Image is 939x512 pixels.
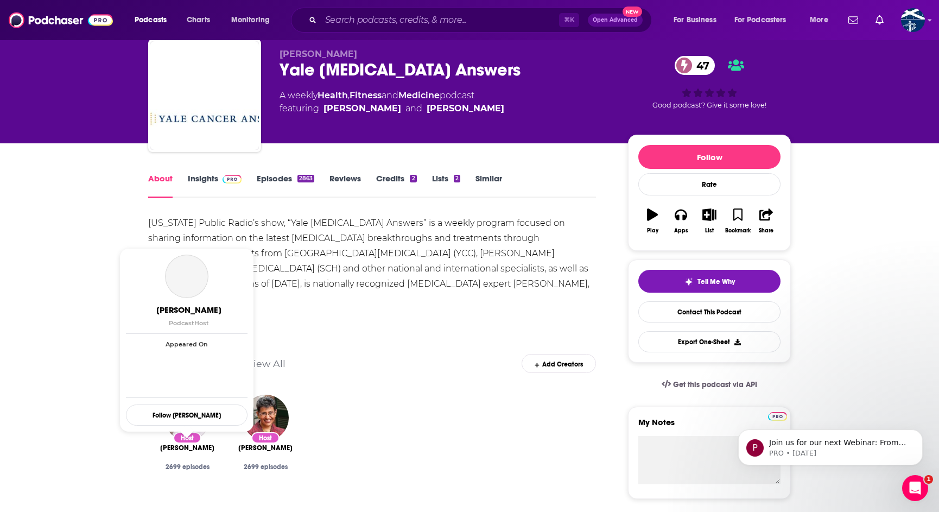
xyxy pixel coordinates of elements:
span: Open Advanced [593,17,638,23]
span: Good podcast? Give it some love! [652,101,766,109]
button: Show profile menu [901,8,925,32]
div: 2 [454,175,460,182]
span: Appeared On [126,340,248,348]
a: Dr. Anees Chagpar [238,444,293,452]
span: More [810,12,828,28]
button: open menu [224,11,284,29]
button: Bookmark [724,201,752,241]
button: Follow [PERSON_NAME] [126,404,248,426]
iframe: Intercom live chat [902,475,928,501]
a: Charts [180,11,217,29]
div: [US_STATE] Public Radio’s show, “Yale [MEDICAL_DATA] Answers” is a weekly program focused on shar... [148,216,596,307]
img: User Profile [901,8,925,32]
div: Apps [674,227,688,234]
a: Get this podcast via API [653,371,766,398]
a: Show notifications dropdown [871,11,888,29]
button: open menu [727,11,802,29]
div: Host [251,432,280,444]
a: Medicine [398,90,440,100]
button: Follow [638,145,781,169]
div: Rate [638,173,781,195]
a: Dr. Steven Gore [160,444,214,452]
img: Podchaser Pro [223,175,242,184]
span: For Business [674,12,716,28]
span: [PERSON_NAME] [238,444,293,452]
span: featuring [280,102,504,115]
span: Monitoring [231,12,270,28]
p: Message from PRO, sent 33w ago [47,42,187,52]
button: Apps [667,201,695,241]
a: Similar [475,173,502,198]
span: and [382,90,398,100]
span: 47 [686,56,715,75]
a: Fitness [350,90,382,100]
button: Export One-Sheet [638,331,781,352]
img: tell me why sparkle [684,277,693,286]
div: 2863 [297,175,314,182]
span: Tell Me Why [697,277,735,286]
button: Play [638,201,667,241]
span: Join us for our next Webinar: From Pushback to Payoff: Building Buy-In for Niche Podcast Placemen... [47,31,187,310]
span: [PERSON_NAME] [280,49,357,59]
div: 2699 episodes [157,463,218,471]
div: Search podcasts, credits, & more... [301,8,662,33]
span: ⌘ K [559,13,579,27]
a: Show notifications dropdown [844,11,862,29]
img: Dr. Anees Chagpar [243,395,289,441]
a: Dr. Steven Gore [427,102,504,115]
div: Share [759,227,773,234]
div: Bookmark [725,227,751,234]
button: Open AdvancedNew [588,14,643,27]
span: Logged in as yaleschoolofmedicine [901,8,925,32]
button: open menu [666,11,730,29]
iframe: Intercom notifications message [722,407,939,483]
span: [PERSON_NAME] [160,444,214,452]
a: Reviews [329,173,361,198]
a: Dr. Steven Gore [165,255,208,298]
button: List [695,201,724,241]
span: New [623,7,642,17]
div: 2 [410,175,416,182]
a: Dr. Anees Chagpar [323,102,401,115]
div: Play [647,227,658,234]
span: Get this podcast via API [673,380,757,389]
div: A weekly podcast [280,89,504,115]
button: open menu [127,11,181,29]
img: Podchaser - Follow, Share and Rate Podcasts [9,10,113,30]
div: List [705,227,714,234]
span: and [405,102,422,115]
a: 47 [675,56,715,75]
button: tell me why sparkleTell Me Why [638,270,781,293]
img: Yale Cancer Answers [150,41,259,150]
a: View All [247,358,285,369]
a: Credits2 [376,173,416,198]
a: Health [318,90,348,100]
span: 1 [924,475,933,484]
a: InsightsPodchaser Pro [188,173,242,198]
span: Podcasts [135,12,167,28]
label: My Notes [638,417,781,436]
button: Share [752,201,781,241]
input: Search podcasts, credits, & more... [321,11,559,29]
a: [PERSON_NAME]PodcastHost [128,305,250,327]
div: 2699 episodes [235,463,296,471]
a: Lists2 [432,173,460,198]
button: open menu [802,11,842,29]
a: About [148,173,173,198]
div: 47Good podcast? Give it some love! [628,49,791,116]
span: Charts [187,12,210,28]
span: Podcast Host [169,319,209,327]
a: Episodes2863 [257,173,314,198]
span: , [348,90,350,100]
a: Contact This Podcast [638,301,781,323]
span: [PERSON_NAME] [128,305,250,315]
div: Add Creators [522,354,596,373]
span: For Podcasters [734,12,786,28]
